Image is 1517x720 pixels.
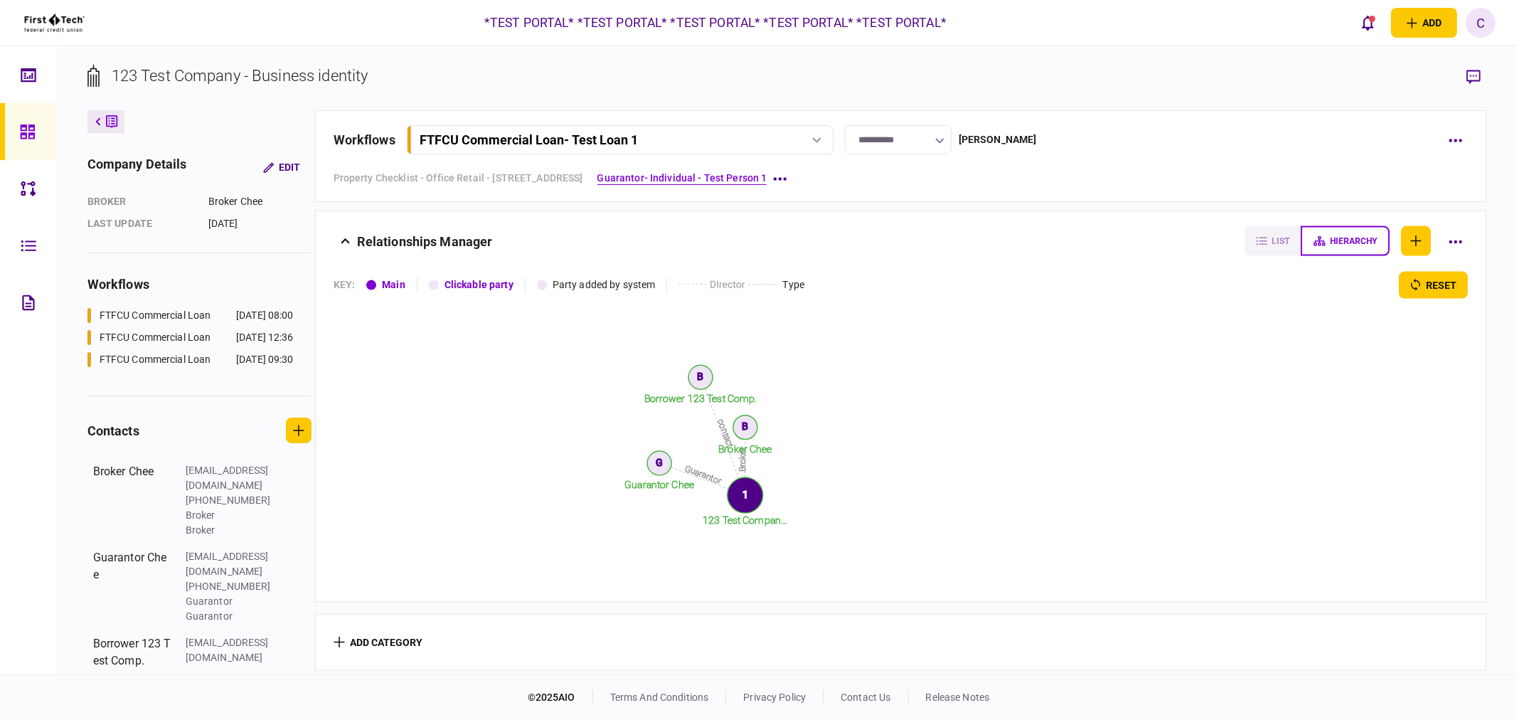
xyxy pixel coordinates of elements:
[186,594,278,609] div: Guarantor
[186,609,278,624] div: Guarantor
[186,579,278,594] div: [PHONE_NUMBER]
[208,216,312,231] div: [DATE]
[236,330,294,345] div: [DATE] 12:36
[597,171,767,186] a: Guarantor- Individual - Test Person 1
[715,418,735,449] text: contact
[610,692,709,703] a: terms and conditions
[334,277,356,292] div: KEY :
[743,692,806,703] a: privacy policy
[484,14,947,32] div: *TEST PORTAL* *TEST PORTAL* *TEST PORTAL* *TEST PORTAL* *TEST PORTAL*
[87,330,294,345] a: FTFCU Commercial Loan[DATE] 12:36
[236,308,294,323] div: [DATE] 08:00
[683,464,723,487] text: Guarantor
[186,523,278,538] div: Broker
[1272,236,1289,246] span: list
[738,448,747,472] text: Broker
[959,132,1037,147] div: [PERSON_NAME]
[782,277,804,292] div: Type
[186,493,278,508] div: [PHONE_NUMBER]
[553,277,656,292] div: Party added by system
[528,690,593,705] div: © 2025 AIO
[93,635,171,669] div: Borrower 123 Test Comp.
[703,514,787,526] tspan: 123 Test Compan...
[1330,236,1377,246] span: hierarchy
[357,226,493,256] div: Relationships Manager
[407,125,834,154] button: FTFCU Commercial Loan- Test Loan 1
[334,130,395,149] div: workflows
[644,393,757,404] tspan: Borrower 123 Test Comp.
[624,479,694,490] tspan: Guarantor Chee
[1353,8,1383,38] button: open notifications list
[926,692,990,703] a: release notes
[87,308,294,323] a: FTFCU Commercial Loan[DATE] 08:00
[334,637,422,648] button: add category
[742,489,748,500] text: 1
[93,463,171,538] div: Broker Chee
[742,421,748,433] text: B
[186,635,278,665] div: [EMAIL_ADDRESS][DOMAIN_NAME]
[420,132,638,147] div: FTFCU Commercial Loan - Test Loan 1
[1399,272,1468,299] button: reset
[697,371,703,382] text: B
[87,154,187,180] div: company details
[718,443,772,455] tspan: Broker Chee
[841,692,890,703] a: contact us
[100,330,211,345] div: FTFCU Commercial Loan
[87,275,312,294] div: workflows
[112,64,368,88] div: 123 Test Company - Business identity
[208,194,312,209] div: Broker Chee
[87,216,194,231] div: last update
[382,277,405,292] div: Main
[1391,8,1457,38] button: open adding identity options
[23,5,86,41] img: client company logo
[1466,8,1496,38] button: C
[1245,226,1301,256] button: list
[186,549,278,579] div: [EMAIL_ADDRESS][DOMAIN_NAME]
[186,463,278,493] div: [EMAIL_ADDRESS][DOMAIN_NAME]
[236,352,294,367] div: [DATE] 09:30
[100,352,211,367] div: FTFCU Commercial Loan
[445,277,513,292] div: Clickable party
[252,154,312,180] button: Edit
[93,549,171,624] div: Guarantor Chee
[87,421,139,440] div: contacts
[1301,226,1390,256] button: hierarchy
[100,308,211,323] div: FTFCU Commercial Loan
[334,171,583,186] a: Property Checklist - Office Retail - [STREET_ADDRESS]
[87,352,294,367] a: FTFCU Commercial Loan[DATE] 09:30
[186,508,278,523] div: Broker
[656,457,663,468] text: G
[87,194,194,209] div: Broker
